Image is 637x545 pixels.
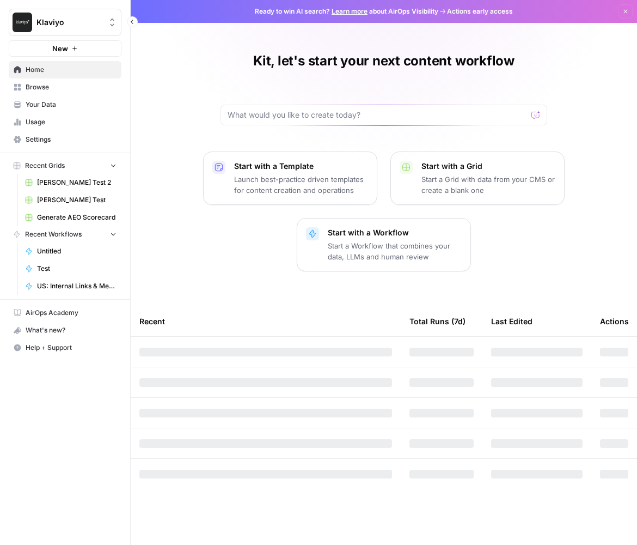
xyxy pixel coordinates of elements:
[37,264,117,274] span: Test
[9,96,121,113] a: Your Data
[9,158,121,174] button: Recent Grids
[9,226,121,243] button: Recent Workflows
[9,131,121,148] a: Settings
[600,306,629,336] div: Actions
[332,7,367,15] a: Learn more
[297,218,471,271] button: Start with a WorkflowStart a Workflow that combines your data, LLMs and human review
[20,243,121,260] a: Untitled
[25,161,65,171] span: Recent Grids
[20,209,121,226] a: Generate AEO Scorecard
[37,195,117,205] span: [PERSON_NAME] Test
[37,246,117,256] span: Untitled
[234,174,368,196] p: Launch best-practice driven templates for content creation and operations
[26,343,117,353] span: Help + Support
[9,339,121,356] button: Help + Support
[9,78,121,96] a: Browse
[26,100,117,110] span: Your Data
[20,260,121,277] a: Test
[390,152,565,205] button: Start with a GridStart a Grid with data from your CMS or create a blank one
[26,117,117,127] span: Usage
[9,61,121,78] a: Home
[36,17,102,28] span: Klaviyo
[9,322,121,339] button: What's new?
[20,174,121,191] a: [PERSON_NAME] Test 2
[13,13,32,32] img: Klaviyo Logo
[37,178,117,187] span: [PERSON_NAME] Test 2
[203,152,377,205] button: Start with a TemplateLaunch best-practice driven templates for content creation and operations
[139,306,392,336] div: Recent
[20,191,121,209] a: [PERSON_NAME] Test
[328,240,462,262] p: Start a Workflow that combines your data, LLMs and human review
[228,110,527,120] input: What would you like to create today?
[26,82,117,92] span: Browse
[9,9,121,36] button: Workspace: Klaviyo
[491,306,532,336] div: Last Edited
[26,135,117,144] span: Settings
[328,227,462,238] p: Start with a Workflow
[421,174,555,196] p: Start a Grid with data from your CMS or create a blank one
[9,40,121,57] button: New
[37,213,117,222] span: Generate AEO Scorecard
[26,308,117,318] span: AirOps Academy
[253,52,514,70] h1: Kit, let's start your next content workflow
[421,161,555,172] p: Start with a Grid
[255,7,438,16] span: Ready to win AI search? about AirOps Visibility
[9,304,121,322] a: AirOps Academy
[9,322,121,338] div: What's new?
[25,229,82,239] span: Recent Workflows
[409,306,465,336] div: Total Runs (7d)
[20,277,121,295] a: US: Internal Links & Metadata
[37,281,117,291] span: US: Internal Links & Metadata
[9,113,121,131] a: Usage
[26,65,117,75] span: Home
[447,7,513,16] span: Actions early access
[234,161,368,172] p: Start with a Template
[52,43,68,54] span: New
